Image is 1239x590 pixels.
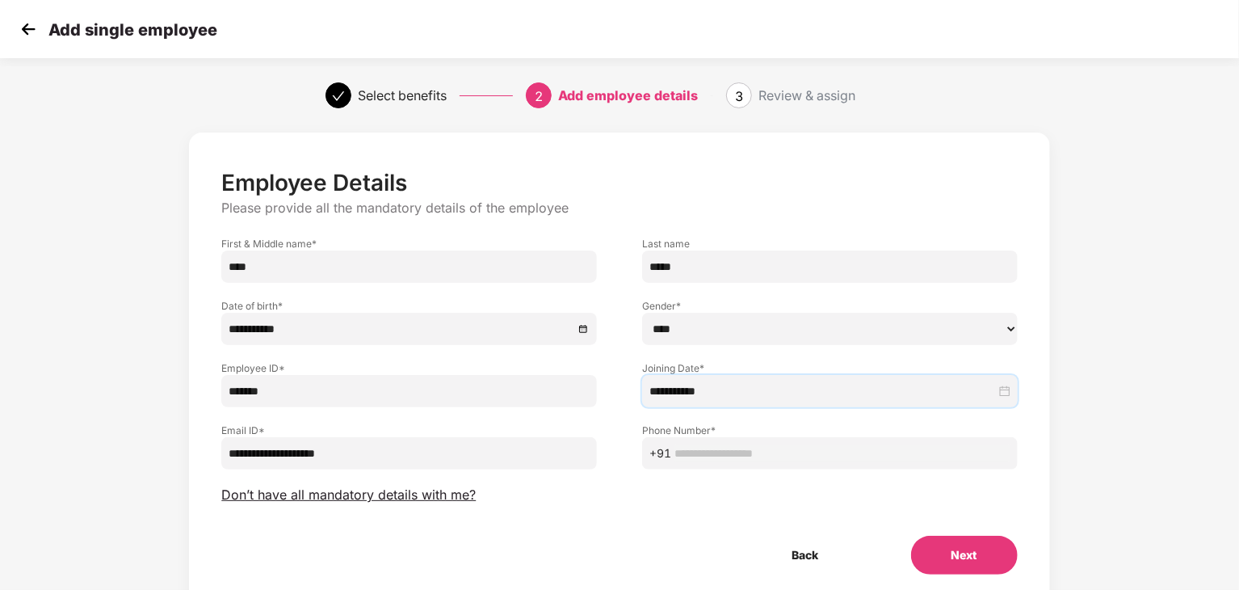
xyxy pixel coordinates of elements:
button: Next [911,536,1018,575]
p: Employee Details [221,169,1017,196]
span: 2 [535,88,543,104]
div: Add employee details [558,82,698,108]
p: Please provide all the mandatory details of the employee [221,200,1017,217]
div: Select benefits [358,82,447,108]
span: 3 [735,88,743,104]
label: Date of birth [221,299,597,313]
span: +91 [649,445,671,462]
label: Last name [642,237,1018,251]
img: svg+xml;base64,PHN2ZyB4bWxucz0iaHR0cDovL3d3dy53My5vcmcvMjAwMC9zdmciIHdpZHRoPSIzMCIgaGVpZ2h0PSIzMC... [16,17,40,41]
label: Phone Number [642,424,1018,437]
label: First & Middle name [221,237,597,251]
div: Review & assign [758,82,855,108]
span: Don’t have all mandatory details with me? [221,487,476,504]
button: Back [752,536,859,575]
label: Gender [642,299,1018,313]
p: Add single employee [48,20,217,40]
label: Employee ID [221,361,597,375]
label: Email ID [221,424,597,437]
span: check [332,90,345,103]
label: Joining Date [642,361,1018,375]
